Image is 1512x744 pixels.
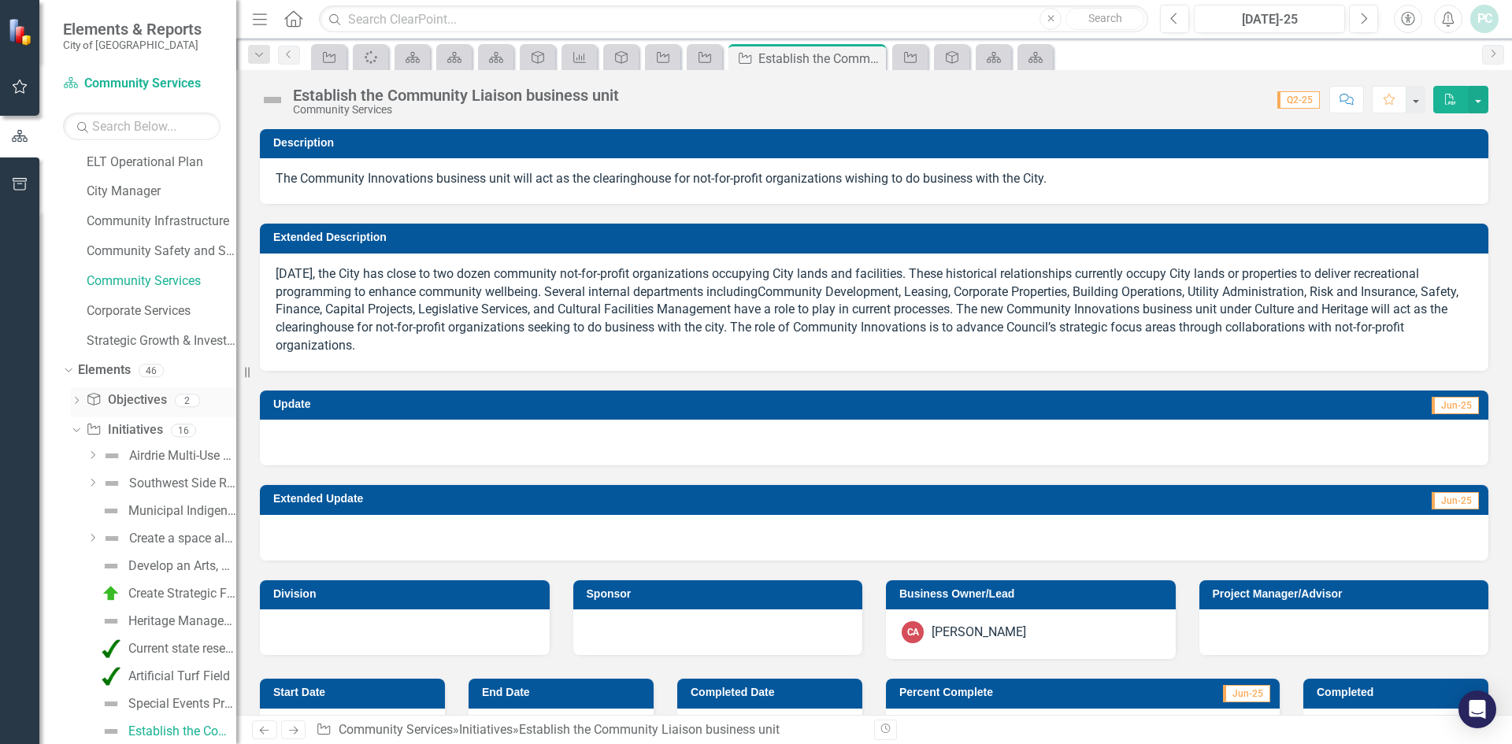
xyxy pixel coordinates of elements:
div: [DATE]-25 [1199,10,1340,29]
img: Not Defined [102,446,121,465]
div: Create Strategic Facility Management Plan for Cultural Facilities [128,587,236,601]
div: Create a space allocation framework [129,531,236,546]
div: Airdrie Multi-Use Facility & Library [129,449,236,463]
a: Community Safety and Social Services [87,242,236,261]
div: Special Events Process Review [128,697,236,711]
a: ELT Operational Plan [87,154,236,172]
a: Create a space allocation framework [98,526,236,551]
div: » » [316,721,862,739]
img: Not Defined [102,474,121,493]
div: CA [902,621,924,643]
h3: Business Owner/Lead [899,588,1168,600]
div: Establish the Community Liaison business unit [128,724,236,738]
a: Community Infrastructure [87,213,236,231]
img: On Target [102,584,120,603]
a: Municipal Indigenous Relations Action Plan [98,498,236,524]
h3: Update [273,398,797,410]
a: Current state research and analysis [98,636,236,661]
small: City of [GEOGRAPHIC_DATA] [63,39,202,51]
div: Municipal Indigenous Relations Action Plan [128,504,236,518]
a: Create Strategic Facility Management Plan for Cultural Facilities [98,581,236,606]
div: Artificial Turf Field [128,669,230,683]
h3: Extended Description [273,231,1480,243]
img: Not Defined [102,722,120,741]
div: 2 [175,394,200,407]
h3: Extended Update [273,493,1056,505]
div: Establish the Community Liaison business unit [293,87,619,104]
button: [DATE]-25 [1194,5,1345,33]
img: Not Defined [260,87,285,113]
a: Community Services [87,272,236,291]
h3: End Date [482,687,646,698]
a: Community Services [63,75,220,93]
div: Southwest Side Recreation Facility [129,476,236,490]
span: Jun-25 [1432,492,1479,509]
a: Initiatives [86,421,162,439]
a: Airdrie Multi-Use Facility & Library [98,443,236,468]
span: Community Development, Leasing, Corporate Properties, Building Operations, Utility Administration... [276,284,1458,353]
div: Heritage Management Assessment & Plan [128,614,236,628]
div: Community Services [293,104,619,116]
a: Special Events Process Review [98,691,236,716]
a: Initiatives [459,722,513,737]
div: Establish the Community Liaison business unit [519,722,780,737]
a: Strategic Growth & Investment [87,332,236,350]
h3: Sponsor [587,588,855,600]
span: The Community Innovations business unit will act as the clearinghouse for not-for-profit organiza... [276,171,1047,186]
img: ClearPoint Strategy [8,18,35,46]
a: Elements [78,361,131,379]
div: 16 [171,424,196,437]
span: Search [1088,12,1122,24]
a: Southwest Side Recreation Facility [98,471,236,496]
button: PC [1470,5,1499,33]
div: Current state research and analysis [128,642,236,656]
div: Open Intercom Messenger [1458,690,1496,728]
a: Community Services [339,722,453,737]
div: Establish the Community Liaison business unit [758,49,882,68]
h3: Division [273,588,542,600]
a: Corporate Services [87,302,236,320]
a: Objectives [86,391,166,409]
a: Heritage Management Assessment & Plan [98,609,236,634]
img: Completed [102,667,120,686]
input: Search Below... [63,113,220,140]
button: Search [1065,8,1144,30]
h3: Description [273,137,1480,149]
img: Not Defined [102,529,121,548]
div: 46 [139,364,164,377]
a: Establish the Community Liaison business unit [98,719,236,744]
a: Artificial Turf Field [98,664,230,689]
img: Not Defined [102,694,120,713]
img: Not Defined [102,557,120,576]
span: Jun-25 [1223,685,1270,702]
span: Elements & Reports [63,20,202,39]
p: [DATE], the City has close to two dozen community not-for-profit organizations occupying City lan... [276,265,1473,355]
a: Develop an Arts, Culture and Heritage Program/Service Plan - New Multi-Use Space [98,553,236,579]
img: Not Defined [102,502,120,520]
h3: Completed [1317,687,1480,698]
img: Not Defined [102,612,120,631]
div: [PERSON_NAME] [932,624,1026,642]
h3: Start Date [273,687,437,698]
h3: Project Manager/Advisor [1213,588,1481,600]
input: Search ClearPoint... [319,6,1148,33]
span: Jun-25 [1432,397,1479,414]
span: Q2-25 [1277,91,1320,109]
a: City Manager [87,183,236,201]
h3: Completed Date [691,687,854,698]
div: Develop an Arts, Culture and Heritage Program/Service Plan - New Multi-Use Space [128,559,236,573]
h3: Percent Complete [899,687,1144,698]
img: Completed [102,639,120,658]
